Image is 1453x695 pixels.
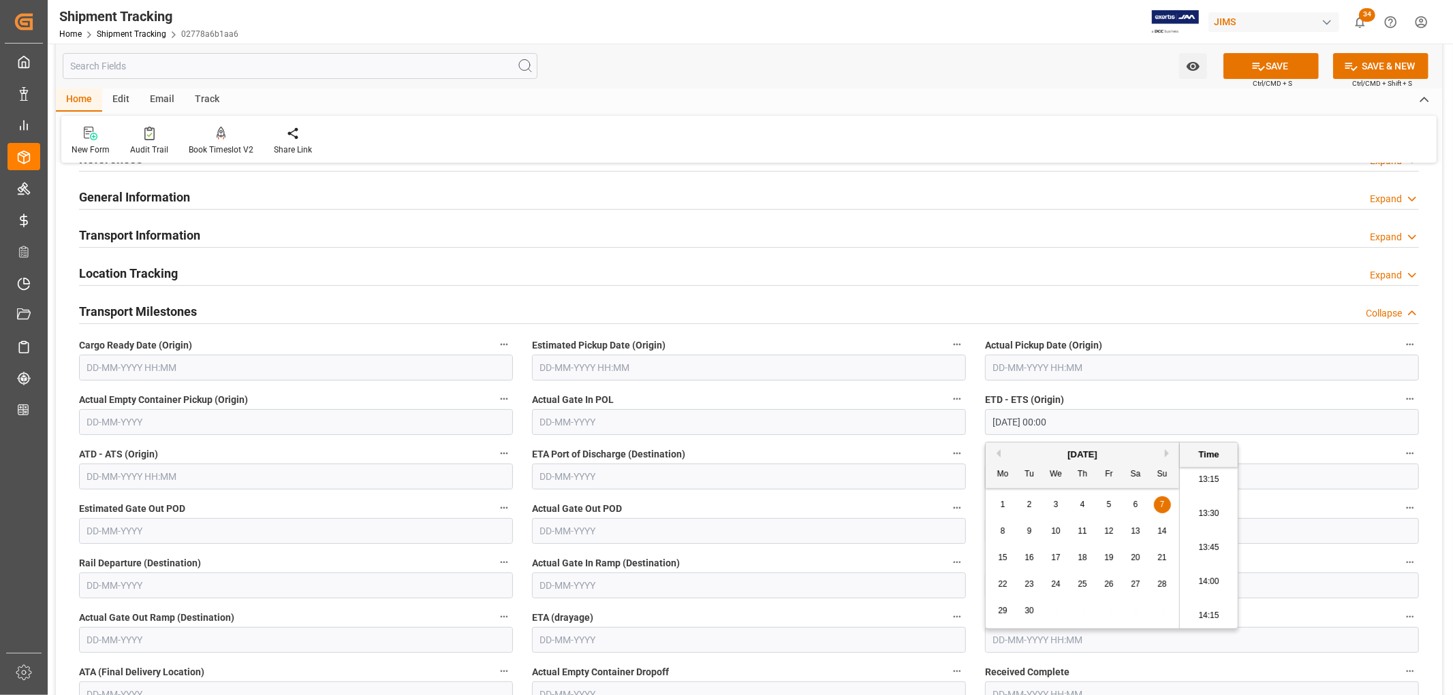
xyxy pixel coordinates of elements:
[1154,576,1171,593] div: Choose Sunday, September 28th, 2025
[985,665,1069,679] span: Received Complete
[948,608,966,626] button: ETA (drayage)
[1107,500,1112,509] span: 5
[79,355,513,381] input: DD-MM-YYYY HH:MM
[985,338,1102,353] span: Actual Pickup Date (Origin)
[1366,306,1402,321] div: Collapse
[986,448,1179,462] div: [DATE]
[1104,526,1113,536] span: 12
[1401,608,1419,626] button: ETA (Final Delivery Location)
[1048,576,1065,593] div: Choose Wednesday, September 24th, 2025
[985,355,1419,381] input: DD-MM-YYYY HH:MM
[1021,466,1038,483] div: Tu
[79,665,204,679] span: ATA (Final Delivery Location)
[495,662,513,680] button: ATA (Final Delivery Location)
[1104,579,1113,589] span: 26
[532,556,680,570] span: Actual Gate In Ramp (Destination)
[948,390,966,408] button: Actual Gate In POL
[1180,531,1238,565] li: 13:45
[532,627,966,653] input: DD-MM-YYYY
[79,409,513,435] input: DD-MM-YYYY
[1333,53,1428,79] button: SAVE & NEW
[79,502,185,516] span: Estimated Gate Out POD
[1051,579,1060,589] span: 24
[79,556,201,570] span: Rail Departure (Destination)
[1223,53,1319,79] button: SAVE
[495,445,513,462] button: ATD - ATS (Origin)
[1101,523,1118,540] div: Choose Friday, September 12th, 2025
[189,144,253,156] div: Book Timeslot V2
[1127,496,1144,513] div: Choose Saturday, September 6th, 2025
[130,144,168,156] div: Audit Trail
[1104,553,1113,562] span: 19
[948,499,966,517] button: Actual Gate Out POD
[1370,268,1402,282] div: Expand
[79,518,513,544] input: DD-MM-YYYY
[140,88,185,112] div: Email
[532,355,966,381] input: DD-MM-YYYY HH:MM
[274,144,312,156] div: Share Link
[948,445,966,462] button: ETA Port of Discharge (Destination)
[1025,606,1033,615] span: 30
[995,466,1012,483] div: Mo
[948,553,966,571] button: Actual Gate In Ramp (Destination)
[1180,463,1238,497] li: 13:15
[1401,499,1419,517] button: Actual Loading On Train (Destination)
[1131,526,1140,536] span: 13
[1021,576,1038,593] div: Choose Tuesday, September 23rd, 2025
[1074,576,1091,593] div: Choose Thursday, September 25th, 2025
[985,393,1064,407] span: ETD - ETS (Origin)
[97,29,166,39] a: Shipment Tracking
[79,627,513,653] input: DD-MM-YYYY
[1074,466,1091,483] div: Th
[532,338,666,353] span: Estimated Pickup Date (Origin)
[1127,523,1144,540] div: Choose Saturday, September 13th, 2025
[102,88,140,112] div: Edit
[995,549,1012,566] div: Choose Monday, September 15th, 2025
[1160,500,1165,509] span: 7
[1154,496,1171,513] div: Choose Sunday, September 7th, 2025
[1401,553,1419,571] button: Unloaded From Rail (Destination)
[1154,523,1171,540] div: Choose Sunday, September 14th, 2025
[532,572,966,598] input: DD-MM-YYYY
[985,409,1419,435] input: DD-MM-YYYY HH:MM
[995,496,1012,513] div: Choose Monday, September 1st, 2025
[1131,553,1140,562] span: 20
[1021,523,1038,540] div: Choose Tuesday, September 9th, 2025
[1051,553,1060,562] span: 17
[1157,553,1166,562] span: 21
[56,88,102,112] div: Home
[1127,549,1144,566] div: Choose Saturday, September 20th, 2025
[1001,500,1005,509] span: 1
[1048,549,1065,566] div: Choose Wednesday, September 17th, 2025
[1370,230,1402,244] div: Expand
[1127,466,1144,483] div: Sa
[998,606,1007,615] span: 29
[1401,336,1419,353] button: Actual Pickup Date (Origin)
[59,6,238,27] div: Shipment Tracking
[1048,523,1065,540] div: Choose Wednesday, September 10th, 2025
[1101,496,1118,513] div: Choose Friday, September 5th, 2025
[532,611,593,625] span: ETA (drayage)
[1165,449,1173,457] button: Next Month
[1074,549,1091,566] div: Choose Thursday, September 18th, 2025
[1180,565,1238,599] li: 14:00
[1048,496,1065,513] div: Choose Wednesday, September 3rd, 2025
[1021,549,1038,566] div: Choose Tuesday, September 16th, 2025
[1154,466,1171,483] div: Su
[1352,78,1412,88] span: Ctrl/CMD + Shift + S
[995,576,1012,593] div: Choose Monday, September 22nd, 2025
[1180,497,1238,531] li: 13:30
[1345,7,1375,37] button: show 34 new notifications
[79,464,513,489] input: DD-MM-YYYY HH:MM
[495,553,513,571] button: Rail Departure (Destination)
[1208,9,1345,35] button: JIMS
[63,53,537,79] input: Search Fields
[1134,500,1138,509] span: 6
[1027,500,1032,509] span: 2
[1025,553,1033,562] span: 16
[1078,553,1087,562] span: 18
[995,523,1012,540] div: Choose Monday, September 8th, 2025
[1183,448,1234,462] div: Time
[1021,496,1038,513] div: Choose Tuesday, September 2nd, 2025
[185,88,230,112] div: Track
